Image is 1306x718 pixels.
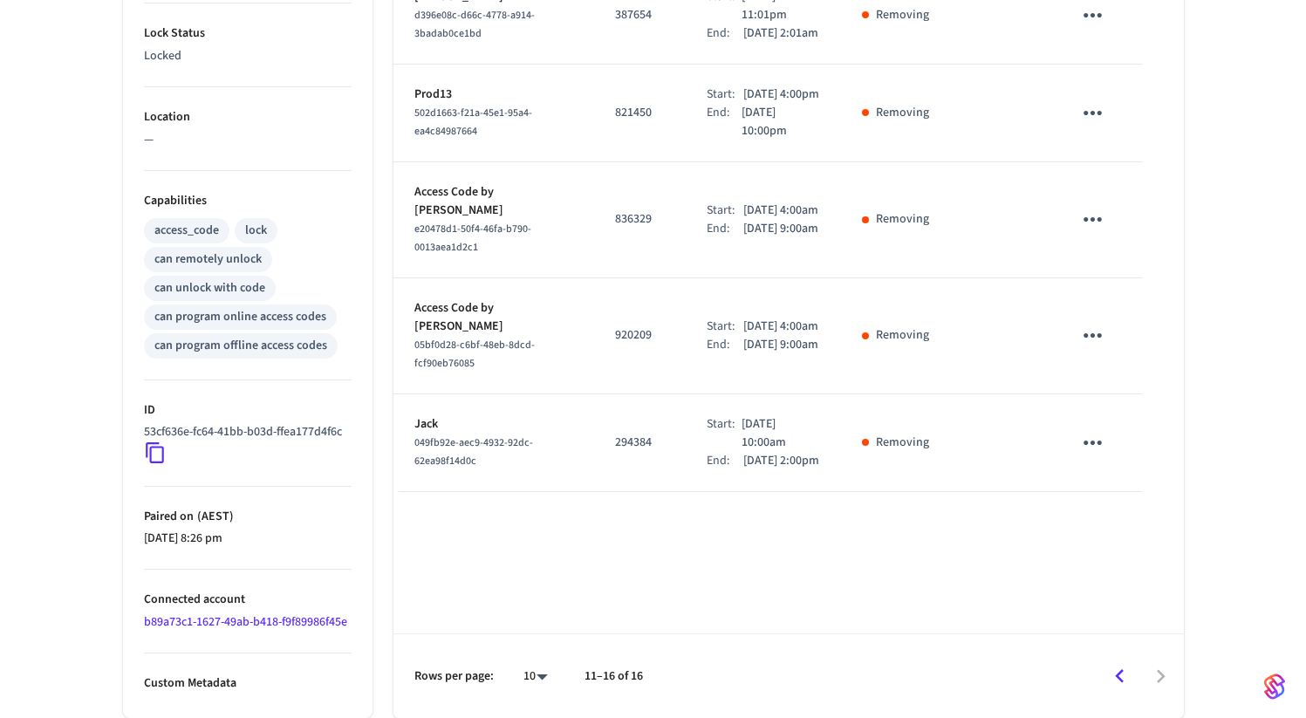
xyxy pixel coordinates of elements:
div: can program offline access codes [154,337,327,355]
p: [DATE] 4:00am [743,202,818,220]
span: 502d1663-f21a-45e1-95a4-ea4c84987664 [414,106,532,139]
span: 049fb92e-aec9-4932-92dc-62ea98f14d0c [414,435,533,468]
p: Access Code by [PERSON_NAME] [414,183,573,220]
div: End: [707,104,742,140]
button: Go to previous page [1099,656,1140,697]
p: Removing [876,104,929,122]
p: — [144,131,352,149]
p: Connected account [144,591,352,609]
p: [DATE] 2:00pm [743,452,819,470]
p: 294384 [615,434,665,452]
p: 53cf636e-fc64-41bb-b03d-ffea177d4f6c [144,423,342,441]
p: Rows per page: [414,667,494,686]
span: ( AEST ) [194,508,234,525]
a: b89a73c1-1627-49ab-b418-f9f89986f45e [144,613,347,631]
p: 920209 [615,326,665,345]
img: SeamLogoGradient.69752ec5.svg [1264,673,1285,701]
div: Start: [707,85,743,104]
div: can unlock with code [154,279,265,297]
p: Removing [876,210,929,229]
p: Removing [876,6,929,24]
span: d396e08c-d66c-4778-a914-3badab0ce1bd [414,8,535,41]
div: End: [707,220,743,238]
p: [DATE] 9:00am [743,220,818,238]
div: can program online access codes [154,308,326,326]
div: Start: [707,415,742,452]
div: Start: [707,202,743,220]
p: ID [144,401,352,420]
div: End: [707,452,743,470]
div: can remotely unlock [154,250,262,269]
p: Locked [144,47,352,65]
div: End: [707,336,743,354]
p: Capabilities [144,192,352,210]
p: [DATE] 2:01am [743,24,818,43]
p: 821450 [615,104,665,122]
div: lock [245,222,267,240]
p: Lock Status [144,24,352,43]
div: End: [707,24,743,43]
span: e20478d1-50f4-46fa-b790-0013aea1d2c1 [414,222,531,255]
p: Paired on [144,508,352,526]
p: Jack [414,415,573,434]
p: Removing [876,326,929,345]
p: [DATE] 10:00am [742,415,820,452]
span: 05bf0d28-c6bf-48eb-8dcd-fcf90eb76085 [414,338,535,371]
p: Location [144,108,352,127]
div: access_code [154,222,219,240]
p: Removing [876,434,929,452]
p: [DATE] 8:26 pm [144,530,352,548]
p: Prod13 [414,85,573,104]
p: [DATE] 10:00pm [742,104,820,140]
div: 10 [515,664,557,689]
div: Start: [707,318,743,336]
p: 11–16 of 16 [585,667,643,686]
p: 387654 [615,6,665,24]
p: Custom Metadata [144,674,352,693]
p: [DATE] 9:00am [743,336,818,354]
p: Access Code by [PERSON_NAME] [414,299,573,336]
p: [DATE] 4:00pm [743,85,819,104]
p: [DATE] 4:00am [743,318,818,336]
p: 836329 [615,210,665,229]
